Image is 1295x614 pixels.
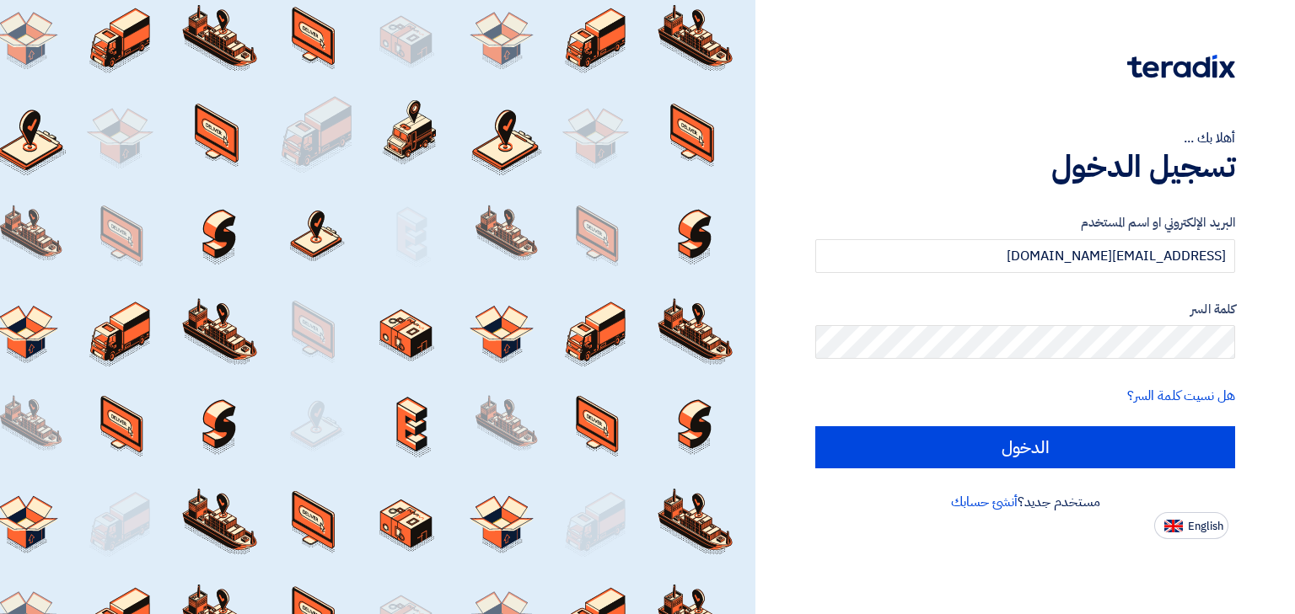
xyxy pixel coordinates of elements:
[1188,521,1223,532] span: English
[951,492,1018,512] a: أنشئ حسابك
[815,213,1235,232] label: البريد الإلكتروني او اسم المستخدم
[815,239,1235,273] input: أدخل بريد العمل الإلكتروني او اسم المستخدم الخاص بك ...
[815,128,1235,148] div: أهلا بك ...
[1154,512,1228,539] button: English
[815,426,1235,468] input: الدخول
[1164,520,1183,532] img: en-US.png
[1127,386,1235,406] a: هل نسيت كلمة السر؟
[815,148,1235,185] h1: تسجيل الدخول
[815,300,1235,319] label: كلمة السر
[815,492,1235,512] div: مستخدم جديد؟
[1127,55,1235,78] img: Teradix logo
